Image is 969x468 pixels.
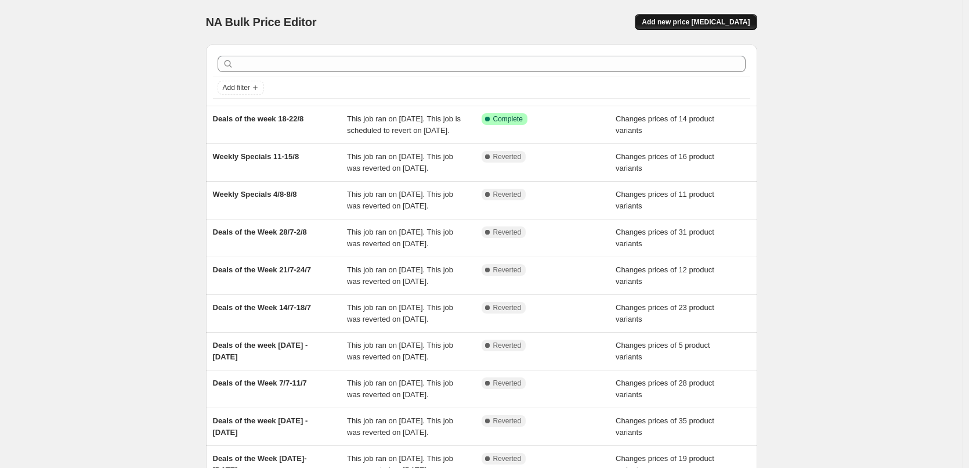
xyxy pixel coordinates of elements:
[493,114,523,124] span: Complete
[493,416,522,426] span: Reverted
[493,228,522,237] span: Reverted
[213,114,304,123] span: Deals of the week 18-22/8
[213,303,312,312] span: Deals of the Week 14/7-18/7
[616,190,714,210] span: Changes prices of 11 product variants
[616,341,710,361] span: Changes prices of 5 product variants
[347,152,453,172] span: This job ran on [DATE]. This job was reverted on [DATE].
[347,379,453,399] span: This job ran on [DATE]. This job was reverted on [DATE].
[493,454,522,463] span: Reverted
[616,416,714,437] span: Changes prices of 35 product variants
[213,190,297,199] span: Weekly Specials 4/8-8/8
[347,303,453,323] span: This job ran on [DATE]. This job was reverted on [DATE].
[347,341,453,361] span: This job ran on [DATE]. This job was reverted on [DATE].
[347,228,453,248] span: This job ran on [DATE]. This job was reverted on [DATE].
[616,228,714,248] span: Changes prices of 31 product variants
[616,152,714,172] span: Changes prices of 16 product variants
[642,17,750,27] span: Add new price [MEDICAL_DATA]
[213,152,299,161] span: Weekly Specials 11-15/8
[347,190,453,210] span: This job ran on [DATE]. This job was reverted on [DATE].
[616,265,714,286] span: Changes prices of 12 product variants
[493,303,522,312] span: Reverted
[635,14,757,30] button: Add new price [MEDICAL_DATA]
[616,303,714,323] span: Changes prices of 23 product variants
[493,190,522,199] span: Reverted
[493,152,522,161] span: Reverted
[347,114,461,135] span: This job ran on [DATE]. This job is scheduled to revert on [DATE].
[223,83,250,92] span: Add filter
[493,265,522,275] span: Reverted
[213,379,307,387] span: Deals of the Week 7/7-11/7
[493,341,522,350] span: Reverted
[616,114,714,135] span: Changes prices of 14 product variants
[493,379,522,388] span: Reverted
[347,265,453,286] span: This job ran on [DATE]. This job was reverted on [DATE].
[213,341,308,361] span: Deals of the week [DATE] - [DATE]
[616,379,714,399] span: Changes prices of 28 product variants
[213,416,308,437] span: Deals of the week [DATE] - [DATE]
[213,265,312,274] span: Deals of the Week 21/7-24/7
[347,416,453,437] span: This job ran on [DATE]. This job was reverted on [DATE].
[218,81,264,95] button: Add filter
[206,16,317,28] span: NA Bulk Price Editor
[213,228,307,236] span: Deals of the Week 28/7-2/8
